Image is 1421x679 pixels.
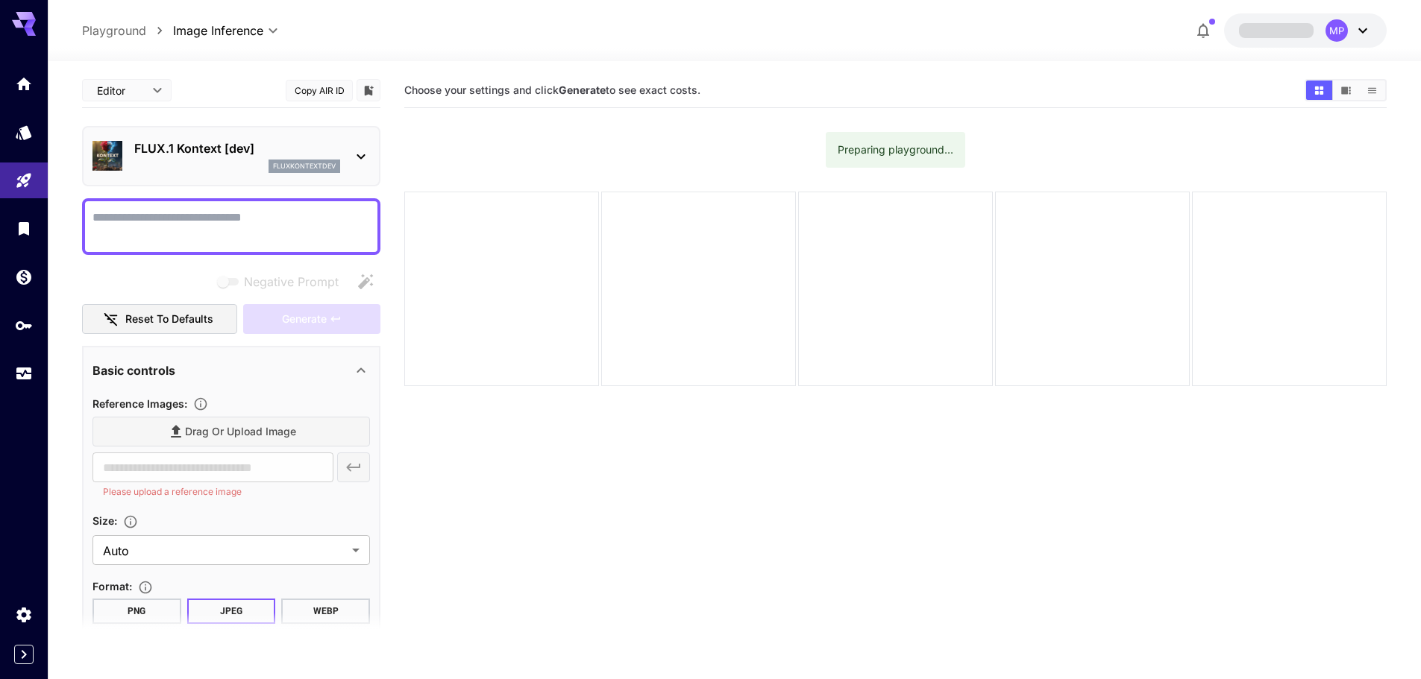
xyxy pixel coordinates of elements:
div: Playground [15,171,33,190]
div: API Keys [15,316,33,335]
nav: breadcrumb [82,22,173,40]
span: Reference Images : [92,397,187,410]
span: Auto [103,542,346,560]
div: Library [15,219,33,238]
button: Copy AIR ID [286,80,353,101]
span: Choose your settings and click to see exact costs. [404,83,700,96]
button: Expand sidebar [14,645,34,664]
div: Please upload a reference image [243,304,380,335]
span: Image Inference [173,22,263,40]
button: PNG [92,599,181,624]
p: Please upload a reference image [103,484,323,499]
div: Models [15,123,33,142]
div: Home [15,75,33,93]
div: Usage [15,364,33,383]
button: MP [1224,13,1387,48]
a: Playground [82,22,146,40]
button: Reset to defaults [82,304,237,335]
button: Upload a reference image to guide the result. This is needed for Image-to-Image or Inpainting. Su... [187,397,214,411]
button: Adjust the dimensions of the generated image by specifying its width and height in pixels, or sel... [117,514,144,529]
button: WEBP [281,599,370,624]
div: MP [1326,19,1348,42]
button: Show images in grid view [1306,80,1332,100]
button: JPEG [187,599,276,624]
span: Editor [97,83,143,98]
button: Choose the file format for the output image. [132,580,159,595]
p: fluxkontextdev [273,161,336,171]
div: Wallet [15,268,33,286]
span: Negative Prompt [244,273,339,291]
button: Show images in video view [1333,80,1359,100]
div: FLUX.1 Kontext [dev]fluxkontextdev [92,133,370,179]
button: Add to library [362,81,375,99]
span: Negative prompts are not compatible with the selected model. [214,272,351,291]
span: Format : [92,580,132,593]
p: Basic controls [92,361,175,379]
div: Settings [15,605,33,624]
p: FLUX.1 Kontext [dev] [134,139,340,157]
b: Generate [559,83,606,96]
span: Size : [92,514,117,527]
button: Show images in list view [1359,80,1385,100]
div: Preparing playground... [838,136,953,163]
div: Show images in grid viewShow images in video viewShow images in list view [1305,79,1387,101]
div: Basic controls [92,353,370,388]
